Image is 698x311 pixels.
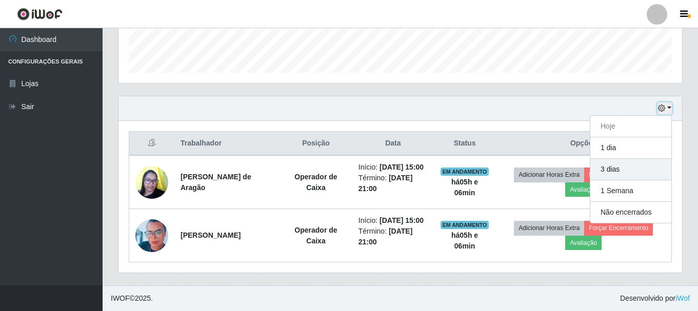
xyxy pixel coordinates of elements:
[434,132,495,156] th: Status
[135,215,168,256] img: 1650895174401.jpeg
[358,173,428,194] li: Término:
[565,236,602,250] button: Avaliação
[294,226,337,245] strong: Operador de Caixa
[358,215,428,226] li: Início:
[514,221,584,235] button: Adicionar Horas Extra
[294,173,337,192] strong: Operador de Caixa
[441,168,489,176] span: EM ANDAMENTO
[380,163,424,171] time: [DATE] 15:00
[352,132,434,156] th: Data
[451,231,478,250] strong: há 05 h e 06 min
[584,221,653,235] button: Forçar Encerramento
[181,231,241,239] strong: [PERSON_NAME]
[451,178,478,197] strong: há 05 h e 06 min
[514,168,584,182] button: Adicionar Horas Extra
[135,160,168,204] img: 1632390182177.jpeg
[565,182,602,197] button: Avaliação
[174,132,280,156] th: Trabalhador
[590,180,671,202] button: 1 Semana
[590,202,671,223] button: Não encerrados
[358,226,428,247] li: Término:
[17,8,63,20] img: CoreUI Logo
[441,221,489,229] span: EM ANDAMENTO
[590,116,671,137] button: Hoje
[111,294,130,302] span: IWOF
[181,173,251,192] strong: [PERSON_NAME] de Aragão
[111,293,153,304] span: © 2025 .
[495,132,671,156] th: Opções
[620,293,690,304] span: Desenvolvido por
[590,159,671,180] button: 3 dias
[584,168,653,182] button: Forçar Encerramento
[590,137,671,159] button: 1 dia
[380,216,424,224] time: [DATE] 15:00
[675,294,690,302] a: iWof
[280,132,352,156] th: Posição
[358,162,428,173] li: Início:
